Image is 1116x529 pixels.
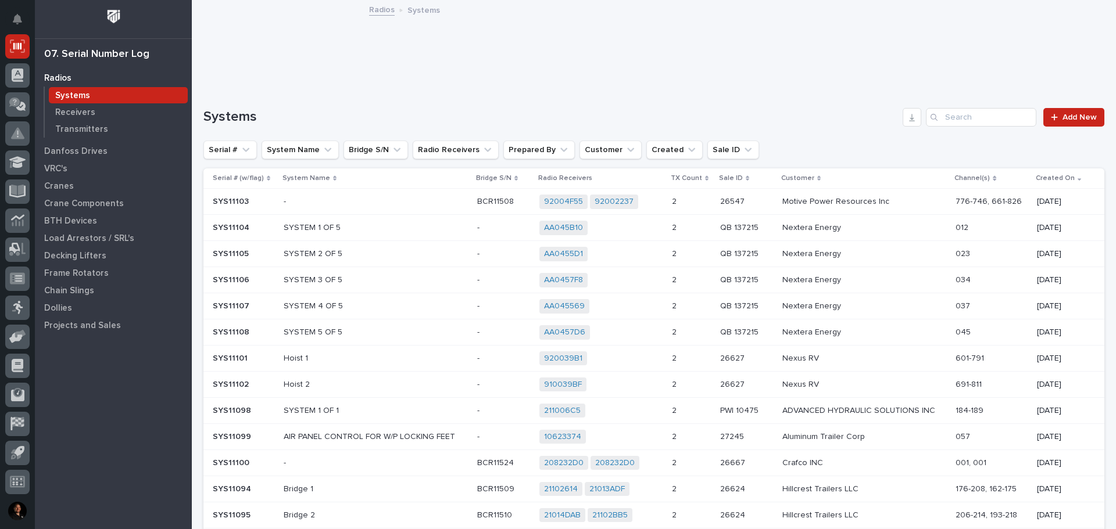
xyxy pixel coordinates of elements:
a: 92004F55 [544,197,583,207]
p: SYS11098 [213,404,253,416]
p: AIR PANEL CONTROL FOR W/P LOCKING FEET [284,432,468,442]
p: Created On [1036,172,1075,185]
p: Nexus RV [782,380,947,390]
p: Channel(s) [954,172,990,185]
p: 27245 [720,430,746,442]
p: Receivers [55,107,95,118]
p: - [477,404,482,416]
p: BCR11509 [477,482,517,494]
button: Serial # [203,141,257,159]
p: Projects and Sales [44,321,121,331]
p: Systems [407,3,440,16]
p: BCR11508 [477,195,516,207]
p: 26627 [720,377,747,390]
p: SYS11102 [213,377,251,390]
p: Radios [44,73,71,84]
p: SYS11107 [213,299,252,311]
p: BCR11510 [477,508,514,520]
p: - [477,430,482,442]
button: Radio Receivers [413,141,499,159]
p: SYS11105 [213,247,251,259]
a: Frame Rotators [35,264,192,282]
p: BCR11524 [477,456,516,468]
p: Decking Lifters [44,251,106,261]
a: Dollies [35,299,192,316]
a: 10623374 [544,432,581,442]
a: Load Arrestors / SRL's [35,229,192,247]
p: Dollies [44,303,72,314]
p: SYSTEM 1 OF 5 [284,223,468,233]
p: 2 [672,404,679,416]
a: Chain Slings [35,282,192,299]
p: 601-791 [956,354,1027,364]
p: - [477,325,482,337]
p: SYSTEM 1 OF 1 [284,406,468,416]
p: [DATE] [1037,484,1086,494]
p: SYS11106 [213,273,252,285]
tr: SYS11099SYS11099 AIR PANEL CONTROL FOR W/P LOCKING FEET-- 10623374 22 2724527245 Aluminum Trailer... [203,424,1104,450]
button: System Name [262,141,339,159]
p: 26624 [720,482,747,494]
tr: SYS11102SYS11102 Hoist 2-- 910039BF 22 2662726627 Nexus RV691-811[DATE] [203,372,1104,398]
tr: SYS11101SYS11101 Hoist 1-- 920039B1 22 2662726627 Nexus RV601-791[DATE] [203,346,1104,372]
p: 2 [672,351,679,364]
p: QB 137215 [720,247,761,259]
button: Notifications [5,7,30,31]
p: Bridge S/N [476,172,512,185]
p: 023 [956,249,1027,259]
button: Sale ID [707,141,759,159]
p: SYS11108 [213,325,252,337]
p: Cranes [44,181,74,192]
h1: Systems [203,109,898,125]
a: Crane Components [35,195,192,212]
tr: SYS11107SYS11107 SYSTEM 4 OF 5-- AA045569 22 QB 137215QB 137215 Nextera Energy037[DATE] [203,293,1104,319]
a: 21013ADF [589,484,625,494]
p: SYS11103 [213,195,251,207]
p: 776-746, 661-826 [956,197,1027,207]
tr: SYS11106SYS11106 SYSTEM 3 OF 5-- AA0457F8 22 QB 137215QB 137215 Nextera Energy034[DATE] [203,267,1104,293]
p: Crane Components [44,199,124,209]
p: 2 [672,508,679,520]
a: AA0457D6 [544,328,585,337]
div: Notifications [15,14,30,33]
p: Hoist 2 [284,380,468,390]
tr: SYS11094SYS11094 Bridge 1BCR11509BCR11509 21102614 21013ADF 22 2662426624 Hillcrest Trailers LLC1... [203,476,1104,502]
button: Customer [580,141,642,159]
p: SYS11104 [213,221,252,233]
p: Nextera Energy [782,223,947,233]
a: Add New [1043,108,1104,127]
button: Created [646,141,703,159]
tr: SYS11103SYS11103 -BCR11508BCR11508 92004F55 92002237 22 2654726547 Motive Power Resources Inc776-... [203,189,1104,215]
p: SYS11095 [213,508,253,520]
p: Frame Rotators [44,268,109,279]
p: 2 [672,195,679,207]
p: Aluminum Trailer Corp [782,432,947,442]
a: AA0457F8 [544,275,583,285]
p: 2 [672,247,679,259]
a: Danfoss Drives [35,142,192,160]
p: [DATE] [1037,275,1086,285]
p: [DATE] [1037,328,1086,337]
p: 26627 [720,351,747,364]
a: 208232D0 [595,458,635,468]
p: System Name [282,172,330,185]
p: Serial # (w/flag) [213,172,264,185]
img: Workspace Logo [103,6,124,27]
p: VRC's [44,164,67,174]
a: Systems [45,87,192,103]
p: - [284,458,468,468]
p: Nextera Energy [782,275,947,285]
p: [DATE] [1037,249,1086,259]
p: Customer [781,172,814,185]
a: 21102BB5 [592,510,628,520]
p: Nextera Energy [782,301,947,311]
p: TX Count [671,172,702,185]
a: Radios [369,2,395,16]
p: 26547 [720,195,747,207]
p: Radio Receivers [538,172,592,185]
a: Receivers [45,104,192,120]
p: Nextera Energy [782,249,947,259]
a: Radios [35,69,192,87]
p: Bridge 2 [284,510,468,520]
p: [DATE] [1037,510,1086,520]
